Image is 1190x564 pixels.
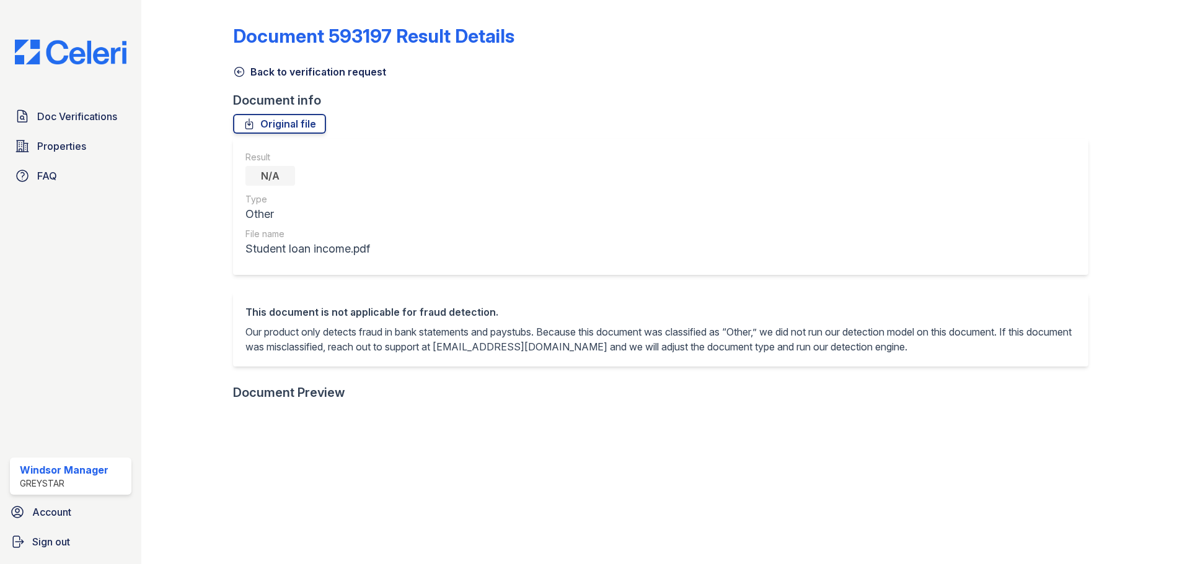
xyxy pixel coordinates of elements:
div: Document info [233,92,1098,109]
div: Type [245,193,370,206]
div: Greystar [20,477,108,490]
div: N/A [245,166,295,186]
div: This document is not applicable for fraud detection. [245,305,1076,319]
a: Sign out [5,529,136,554]
div: Student loan income.pdf [245,240,370,258]
img: CE_Logo_Blue-a8612792a0a2168367f1c8372b55b34899dd931a85d93a1a3d3e32e68fde9ad4.png [5,40,136,64]
a: Account [5,500,136,524]
p: Our product only detects fraud in bank statements and paystubs. Because this document was classif... [245,324,1076,354]
div: File name [245,228,370,240]
span: Doc Verifications [37,109,117,124]
a: Properties [10,134,131,158]
a: Original file [233,114,326,134]
span: Properties [37,139,86,154]
a: Document 593197 Result Details [233,25,514,47]
div: Other [245,206,370,223]
span: Sign out [32,534,70,549]
a: Doc Verifications [10,104,131,129]
span: Account [32,505,71,519]
a: Back to verification request [233,64,386,79]
a: FAQ [10,163,131,188]
div: Document Preview [233,384,345,401]
div: Windsor Manager [20,462,108,477]
div: Result [245,151,370,163]
span: FAQ [37,168,57,183]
